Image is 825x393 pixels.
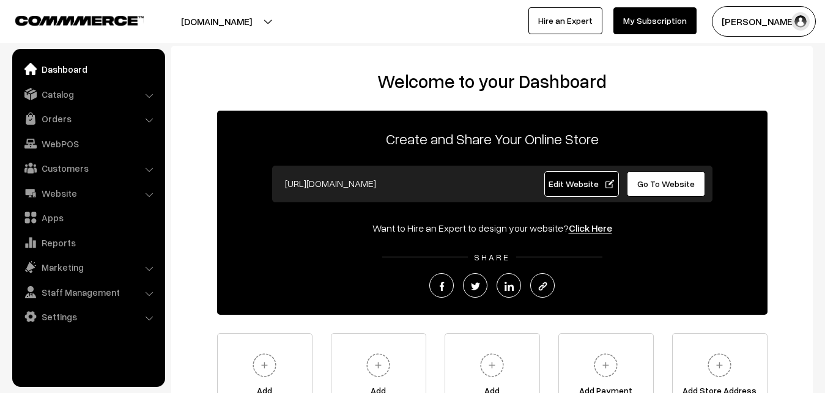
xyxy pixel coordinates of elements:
a: Orders [15,108,161,130]
a: Website [15,182,161,204]
a: Hire an Expert [528,7,602,34]
a: Edit Website [544,171,619,197]
span: SHARE [468,252,516,262]
a: COMMMERCE [15,12,122,27]
span: Go To Website [637,178,695,189]
a: Reports [15,232,161,254]
img: COMMMERCE [15,16,144,25]
button: [PERSON_NAME] [712,6,816,37]
p: Create and Share Your Online Store [217,128,768,150]
a: Dashboard [15,58,161,80]
a: Click Here [569,222,612,234]
a: Catalog [15,83,161,105]
a: Go To Website [627,171,706,197]
a: Staff Management [15,281,161,303]
button: [DOMAIN_NAME] [138,6,295,37]
a: My Subscription [613,7,697,34]
img: user [791,12,810,31]
img: plus.svg [475,348,509,382]
img: plus.svg [589,348,623,382]
h2: Welcome to your Dashboard [183,70,801,92]
a: Settings [15,306,161,328]
a: Apps [15,207,161,229]
a: Customers [15,157,161,179]
span: Edit Website [549,178,614,189]
img: plus.svg [361,348,395,382]
img: plus.svg [703,348,736,382]
div: Want to Hire an Expert to design your website? [217,221,768,235]
img: plus.svg [248,348,281,382]
a: Marketing [15,256,161,278]
a: WebPOS [15,133,161,155]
